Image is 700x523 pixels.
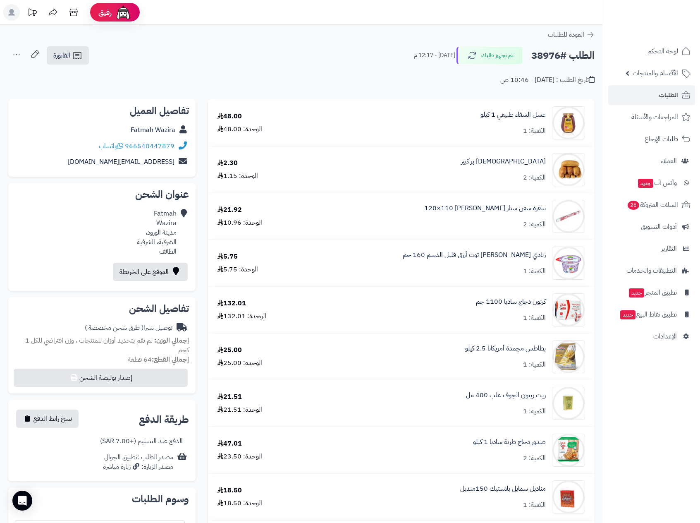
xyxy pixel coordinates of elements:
[637,177,677,189] span: وآتس آب
[25,336,189,355] span: لم تقم بتحديد أوزان للمنتجات ، وزن افتراضي للكل 1 كجم
[552,434,585,467] img: 15394c9a8c408f292b6bbe1946f1c59248a2-90x90.jpg
[608,283,695,302] a: تطبيق المتجرجديد
[523,360,546,369] div: الكمية: 1
[647,46,678,57] span: لوحة التحكم
[217,205,242,215] div: 21.92
[15,304,189,314] h2: تفاصيل الشحن
[460,484,546,494] a: مناديل سمايل بلاستيك 150منديل
[608,217,695,237] a: أدوات التسويق
[15,494,189,504] h2: وسوم الطلبات
[115,4,131,21] img: ai-face.png
[47,46,89,65] a: الفاتورة
[217,158,238,168] div: 2.30
[608,129,695,149] a: طلبات الإرجاع
[608,195,695,215] a: السلات المتروكة26
[523,500,546,510] div: الكمية: 1
[68,157,174,167] a: [EMAIL_ADDRESS][DOMAIN_NAME]
[217,112,242,121] div: 48.00
[628,287,677,298] span: تطبيق المتجر
[128,355,189,365] small: 64 قطعة
[217,439,242,449] div: 47.01
[608,41,695,61] a: لوحة التحكم
[608,173,695,193] a: وآتس آبجديد
[500,75,595,85] div: تاريخ الطلب : [DATE] - 10:46 ص
[619,309,677,320] span: تطبيق نقاط البيع
[641,221,677,233] span: أدوات التسويق
[217,312,266,321] div: الوحدة: 132.01
[608,107,695,127] a: المراجعات والأسئلة
[217,358,262,368] div: الوحدة: 25.00
[456,47,523,64] button: تم تجهيز طلبك
[629,288,644,297] span: جديد
[217,486,242,495] div: 18.50
[15,106,189,116] h2: تفاصيل العميل
[523,407,546,416] div: الكمية: 1
[85,323,143,333] span: ( طرق شحن مخصصة )
[552,200,585,233] img: 752b541e27b4cb5d9ca3b8c2dd6cd9831de-90x90.jpg
[154,336,189,345] strong: إجمالي الوزن:
[217,499,262,508] div: الوحدة: 18.50
[217,252,238,261] div: 5.75
[480,110,546,120] a: عسل الشفاء طبيعي 1 كيلو
[531,47,595,64] h2: الطلب #38976
[473,437,546,447] a: صدور دجاج طرية ساديا 1 كيلو
[552,293,585,326] img: 1664626453-152.2-90x90.jpg
[552,340,585,373] img: 1664172027-390101-Americana-French-Fries-2500g-New-Bag-Design-3D-90x90.png
[100,437,183,446] div: الدفع عند التسليم (+7.00 SAR)
[217,392,242,402] div: 21.51
[661,155,677,167] span: العملاء
[16,410,79,428] button: نسخ رابط الدفع
[523,126,546,136] div: الكمية: 1
[14,369,188,387] button: إصدار بوليصة الشحن
[552,387,585,420] img: 1022528431b26ddfcc881bcdf4947d2560ff-90x90.jpg
[523,266,546,276] div: الكمية: 1
[131,125,175,135] a: Fatmah Wazira
[608,239,695,259] a: التقارير
[631,111,678,123] span: المراجعات والأسئلة
[523,453,546,463] div: الكمية: 2
[645,133,678,145] span: طلبات الإرجاع
[653,331,677,342] span: الإعدادات
[466,391,546,400] a: زيت زيتون الجوف علب 400 مل
[139,415,189,425] h2: طريقة الدفع
[628,201,639,210] span: 26
[476,297,546,307] a: كرتون دجاج ساديا 1100 جم
[103,462,173,472] div: مصدر الزيارة: زيارة مباشرة
[608,151,695,171] a: العملاء
[523,313,546,323] div: الكمية: 1
[33,414,72,424] span: نسخ رابط الدفع
[608,326,695,346] a: الإعدادات
[217,405,262,415] div: الوحدة: 21.51
[152,355,189,365] strong: إجمالي القطع:
[217,345,242,355] div: 25.00
[633,67,678,79] span: الأقسام والمنتجات
[552,106,585,139] img: 6309ba8d354dade593bee9c370cfa5a6959-90x90.jpg
[217,299,246,308] div: 132.01
[608,261,695,281] a: التطبيقات والخدمات
[523,173,546,182] div: الكمية: 2
[548,30,584,40] span: العودة للطلبات
[98,7,112,17] span: رفيق
[217,218,262,228] div: الوحدة: 10.96
[53,50,70,60] span: الفاتورة
[608,85,695,105] a: الطلبات
[99,141,123,151] a: واتساب
[15,190,189,199] h2: عنوان الشحن
[461,157,546,166] a: [DEMOGRAPHIC_DATA] بر كبير
[626,265,677,276] span: التطبيقات والخدمات
[608,305,695,324] a: تطبيق نقاط البيعجديد
[424,204,546,213] a: سفرة سفن ستار [PERSON_NAME] 120×110
[552,153,585,186] img: 537209d0a4c1bdc753bb1a0516df8f1c413-90x90.jpg
[217,265,258,274] div: الوحدة: 5.75
[217,452,262,461] div: الوحدة: 23.50
[12,491,32,511] div: Open Intercom Messenger
[465,344,546,353] a: بطاطس مجمدة أمريكانا 2.5 كيلو
[113,263,188,281] a: الموقع على الخريطة
[638,179,653,188] span: جديد
[217,171,258,181] div: الوحدة: 1.15
[137,209,177,256] div: Fatmah Wazira مدينة الورود، الشرفية، الشرفية الطائف
[552,247,585,280] img: 9007e5896634819d859029a8953f197c9ae-90x90.jpg
[217,125,262,134] div: الوحدة: 48.00
[627,199,678,211] span: السلات المتروكة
